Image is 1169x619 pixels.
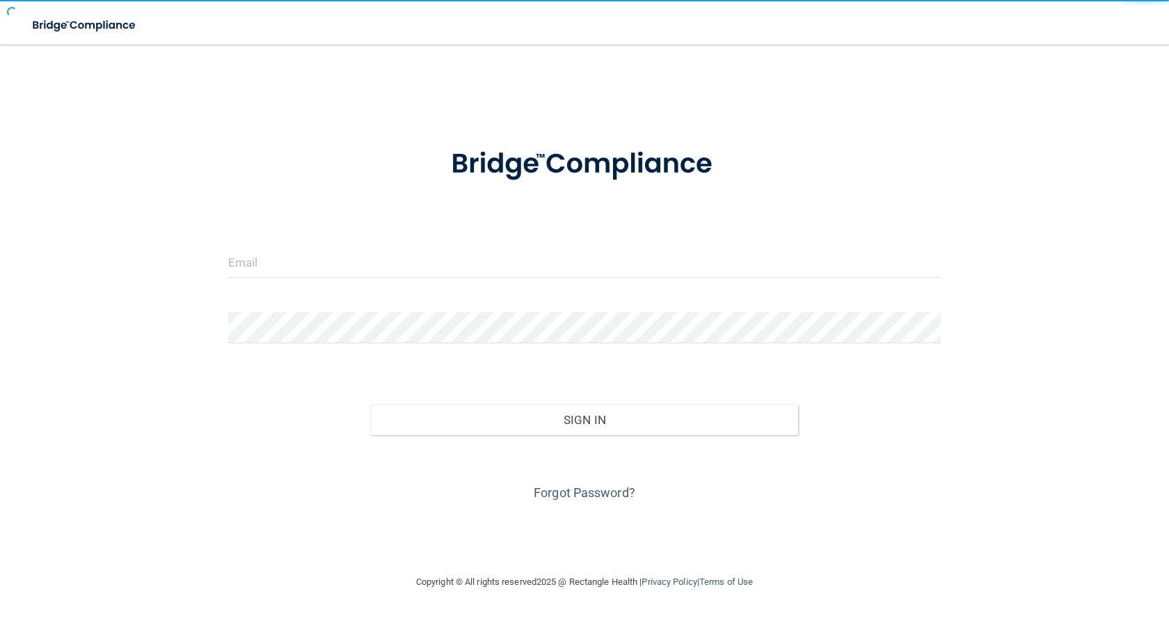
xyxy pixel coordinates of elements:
[228,246,941,278] input: Email
[371,405,798,435] button: Sign In
[642,577,697,587] a: Privacy Policy
[21,11,149,40] img: bridge_compliance_login_screen.278c3ca4.svg
[699,577,753,587] a: Terms of Use
[331,560,838,604] div: Copyright © All rights reserved 2025 @ Rectangle Health | |
[534,485,635,500] a: Forgot Password?
[422,128,747,201] img: bridge_compliance_login_screen.278c3ca4.svg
